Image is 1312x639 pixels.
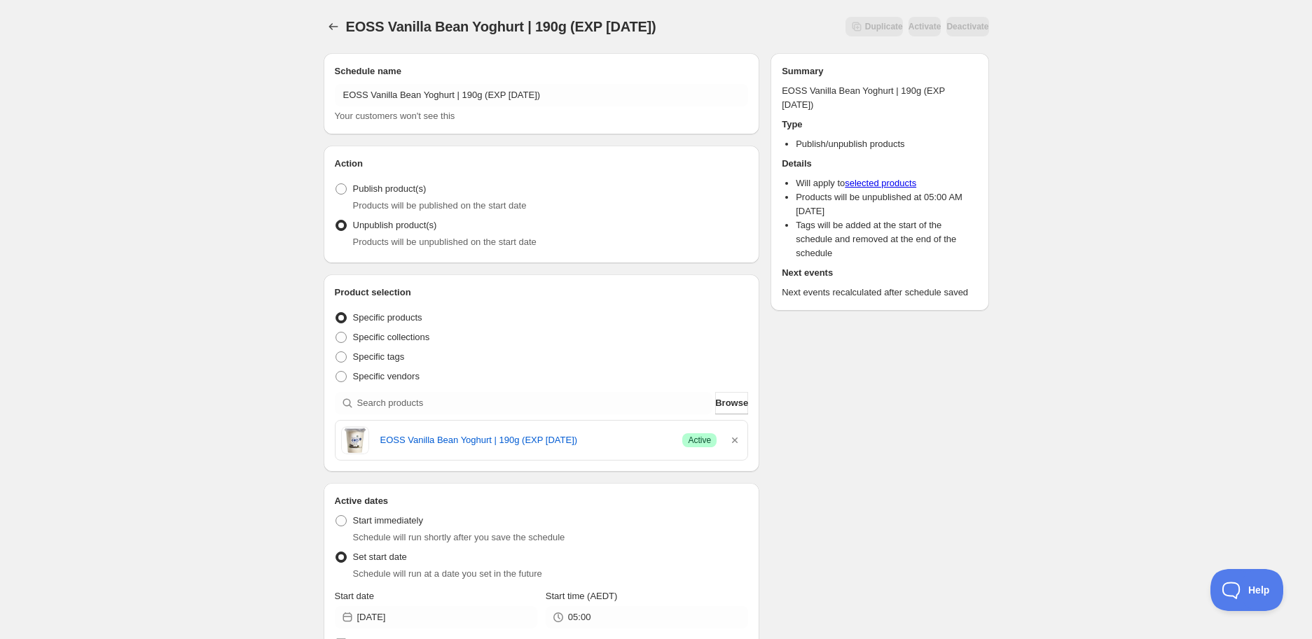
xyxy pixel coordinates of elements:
span: Products will be unpublished on the start date [353,237,537,247]
li: Tags will be added at the start of the schedule and removed at the end of the schedule [796,218,977,260]
span: Your customers won't see this [335,111,455,121]
h2: Action [335,157,749,171]
span: Start time (AEDT) [546,591,618,601]
input: Search products [357,392,713,414]
span: Schedule will run shortly after you save the schedule [353,532,565,542]
h2: Type [782,118,977,132]
li: Publish/unpublish products [796,137,977,151]
span: Products will be published on the start date [353,200,527,211]
p: Next events recalculated after schedule saved [782,286,977,300]
span: EOSS Vanilla Bean Yoghurt | 190g (EXP [DATE]) [346,19,656,34]
p: EOSS Vanilla Bean Yoghurt | 190g (EXP [DATE]) [782,84,977,112]
h2: Details [782,157,977,171]
span: Start immediately [353,515,423,526]
a: EOSS Vanilla Bean Yoghurt | 190g (EXP [DATE]) [380,433,672,447]
span: Specific vendors [353,371,420,381]
span: Browse [715,396,748,410]
button: Schedules [324,17,343,36]
a: selected products [845,178,916,188]
img: Vanilla Bean Yoghurt 190g - (exp. 15/04/2024)-Pantry-EOSS-iPantry-australia [341,426,369,454]
h2: Active dates [335,494,749,508]
li: Will apply to [796,176,977,190]
span: Set start date [353,552,407,562]
h2: Summary [782,64,977,78]
h2: Schedule name [335,64,749,78]
h2: Next events [782,266,977,280]
iframe: Toggle Customer Support [1210,569,1284,611]
span: Specific products [353,312,422,323]
button: Browse [715,392,748,414]
span: Specific tags [353,351,405,362]
li: Products will be unpublished at 05:00 AM [DATE] [796,190,977,218]
span: Specific collections [353,332,430,342]
span: Unpublish product(s) [353,220,437,230]
h2: Product selection [335,286,749,300]
span: Publish product(s) [353,183,427,194]
span: Start date [335,591,374,601]
span: Active [688,435,711,446]
span: Schedule will run at a date you set in the future [353,568,542,579]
